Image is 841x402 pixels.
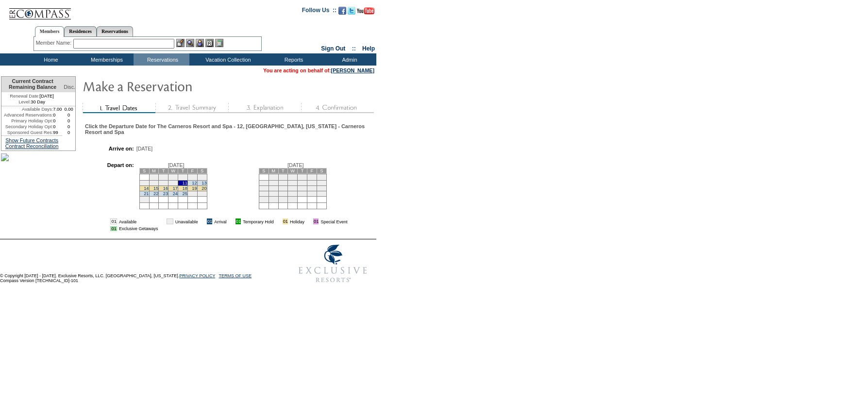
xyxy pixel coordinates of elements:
a: Subscribe to our YouTube Channel [357,10,374,16]
td: T [278,168,288,173]
a: 13 [202,181,206,185]
td: W [288,168,298,173]
a: 21 [144,191,149,196]
td: 11 [178,180,188,185]
td: 01 [283,218,288,224]
td: 10 [288,180,298,185]
td: 2 [278,174,288,180]
td: 4 [298,174,307,180]
img: b_edit.gif [176,39,185,47]
td: 22 [269,191,278,196]
img: Exclusive Resorts [289,239,376,288]
td: 4 [178,174,188,180]
img: Become our fan on Facebook [338,7,346,15]
td: 0 [53,124,62,130]
td: 9 [159,180,168,185]
a: 20 [202,186,206,191]
td: M [149,168,159,173]
td: 17 [288,185,298,191]
td: 11 [298,180,307,185]
td: 8 [269,180,278,185]
td: 15 [269,185,278,191]
td: 5 [187,174,197,180]
a: Contract Reconciliation [5,143,59,149]
td: 7.00 [53,106,62,112]
img: i.gif [276,219,281,224]
td: 0 [53,112,62,118]
td: 01 [235,218,241,224]
td: Advanced Reservations: [1,112,53,118]
td: 21 [259,191,269,196]
td: 18 [298,185,307,191]
a: Help [362,45,375,52]
td: 29 [269,196,278,202]
td: 0 [62,118,75,124]
td: W [168,168,178,173]
a: 14 [144,186,149,191]
td: 13 [317,180,326,185]
td: Primary Holiday Opt: [1,118,53,124]
a: Follow us on Twitter [348,10,355,16]
img: i.gif [200,219,205,224]
td: Arrival [214,218,227,224]
td: 1 [149,174,159,180]
a: TERMS OF USE [219,273,252,278]
td: 25 [298,191,307,196]
td: Arrive on: [90,146,134,151]
td: 7 [139,180,149,185]
td: 0 [62,112,75,118]
td: F [187,168,197,173]
a: 19 [192,186,197,191]
td: 3 [288,174,298,180]
td: 6 [317,174,326,180]
td: T [178,168,188,173]
td: Available [119,218,158,224]
td: 6 [197,174,207,180]
div: Click the Departure Date for The Carneros Resort and Spa - 12, [GEOGRAPHIC_DATA], [US_STATE] - Ca... [85,123,373,135]
td: Exclusive Getaways [119,226,158,231]
span: :: [352,45,356,52]
td: Sponsored Guest Res: [1,130,53,135]
td: Temporary Hold [243,218,274,224]
img: Impersonate [196,39,204,47]
td: Holiday [290,218,304,224]
td: 8 [149,180,159,185]
img: Follow us on Twitter [348,7,355,15]
td: Reservations [134,53,189,66]
td: Follow Us :: [302,6,336,17]
a: 25 [183,191,187,196]
td: 9 [278,180,288,185]
img: step3_state1.gif [228,103,301,113]
td: 30 Day [1,99,62,106]
td: 01 [207,218,212,224]
a: 16 [163,186,168,191]
td: 26 [307,191,317,196]
td: S [197,168,207,173]
img: View [186,39,194,47]
td: Depart on: [90,162,134,212]
td: 01 [110,226,117,231]
a: 23 [163,191,168,196]
td: 3 [168,174,178,180]
img: step1_state2.gif [83,103,155,113]
td: Special Event [320,218,347,224]
a: Show Future Contracts [5,137,58,143]
img: Make Reservation [83,76,277,96]
a: 18 [183,186,187,191]
a: 15 [153,186,158,191]
img: i.gif [229,219,234,224]
a: Reservations [97,26,133,36]
td: Admin [320,53,376,66]
td: 01 [313,218,319,224]
td: [DATE] [1,92,62,99]
a: [PERSON_NAME] [331,67,374,73]
td: S [317,168,326,173]
a: Sign Out [321,45,345,52]
td: 99 [53,130,62,135]
td: 14 [259,185,269,191]
td: 23 [278,191,288,196]
img: i.gif [306,219,311,224]
td: 19 [307,185,317,191]
td: 10 [168,180,178,185]
td: Reports [265,53,320,66]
